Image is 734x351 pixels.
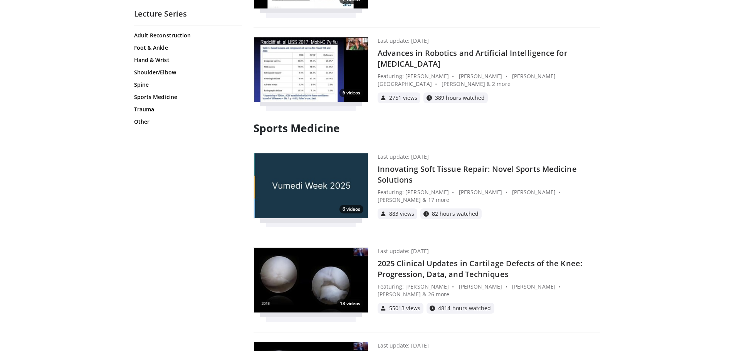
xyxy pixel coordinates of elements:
[378,164,600,185] h4: Innovating Soft Tissue Repair: Novel Sports Medicine Solutions
[134,118,240,126] a: Other
[254,153,368,218] img: Rotator Cuff: Repair or Transfer
[134,69,240,76] a: Shoulder/Elbow
[389,211,415,217] span: 883 views
[134,56,240,64] a: Hand & Wrist
[134,9,242,19] h2: Lecture Series
[134,44,240,52] a: Foot & Ankle
[339,205,363,213] p: 6 videos
[254,121,340,135] strong: Sports Medicine
[254,37,368,102] img: Cervical Total Disc Replacement: What Are the Inclusion Criteria? How High Are the Reoperation Ra...
[134,32,240,39] a: Adult Reconstruction
[378,247,429,255] p: Last update: [DATE]
[378,72,600,88] p: Featuring: [PERSON_NAME] • [PERSON_NAME] • [PERSON_NAME][GEOGRAPHIC_DATA] • [PERSON_NAME] & 2 more
[378,342,429,349] p: Last update: [DATE]
[389,306,421,311] span: 55013 views
[339,89,363,97] p: 6 videos
[378,48,600,69] h4: Advances in Robotics and Artificial Intelligence for [MEDICAL_DATA]
[389,95,418,101] span: 2751 views
[254,153,600,219] a: Rotator Cuff: Repair or Transfer 6 videos Last update: [DATE] Innovating Soft Tissue Repair: Nove...
[378,153,429,161] p: Last update: [DATE]
[134,106,240,113] a: Trauma
[438,306,491,311] span: 4814 hours watched
[337,299,363,308] p: 18 videos
[134,81,240,89] a: Spine
[134,93,240,101] a: Sports Medicine
[254,247,600,314] a: Surgical Solutions for Cartilage Repair 18 videos Last update: [DATE] 2025 Clinical Updates in Ca...
[435,95,485,101] span: 389 hours watched
[378,258,600,280] h4: 2025 Clinical Updates in Cartilage Defects of the Knee: Progression, Data, and Techniques
[378,283,600,298] p: Featuring: [PERSON_NAME] • [PERSON_NAME] • [PERSON_NAME] • [PERSON_NAME] & 26 more
[432,211,479,217] span: 82 hours watched
[378,37,429,45] p: Last update: [DATE]
[378,188,600,204] p: Featuring: [PERSON_NAME] • [PERSON_NAME] • [PERSON_NAME] • [PERSON_NAME] & 17 more
[254,248,368,312] img: Surgical Solutions for Cartilage Repair
[254,37,600,103] a: Cervical Total Disc Replacement: What Are the Inclusion Criteria? How High Are the Reoperation Ra...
